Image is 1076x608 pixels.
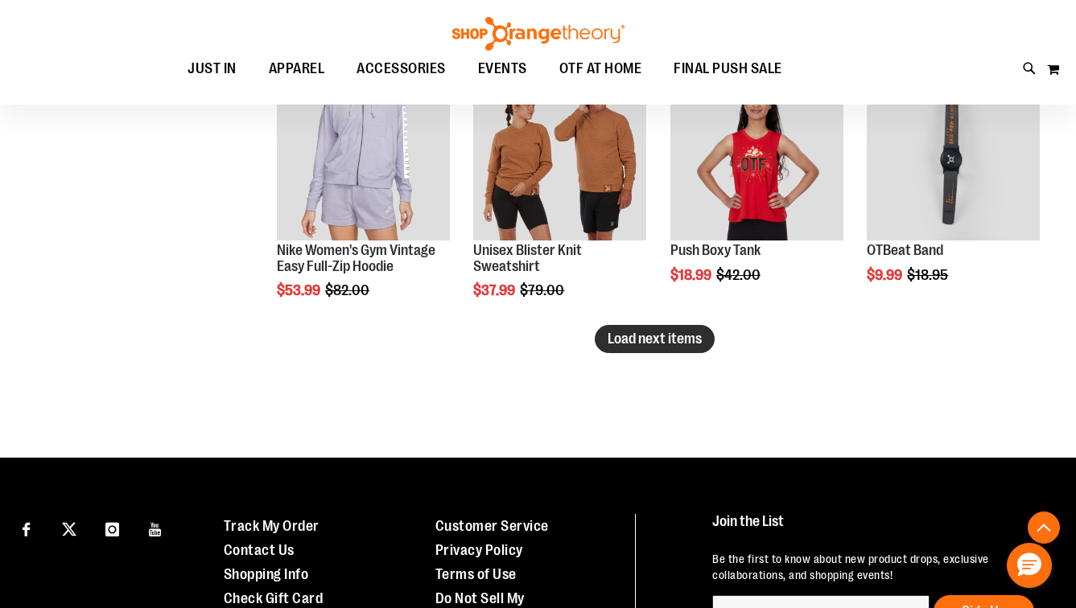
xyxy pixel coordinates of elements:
a: OTBeat Band [867,242,943,258]
div: product [465,60,654,339]
div: product [859,60,1048,323]
img: OTBeat Band [867,68,1040,240]
img: Product image for Unisex Blister Knit Sweatshirt [473,68,646,240]
p: Be the first to know about new product drops, exclusive collaborations, and shopping events! [712,551,1047,583]
button: Load next items [595,325,715,353]
a: Product image for Push Boxy TankSALE [670,68,843,243]
span: $79.00 [520,282,567,298]
h4: Join the List [712,514,1047,544]
span: $18.95 [907,267,950,283]
a: OTBeat BandSALE [867,68,1040,243]
img: Twitter [62,522,76,536]
span: EVENTS [478,51,527,87]
a: OTF AT HOME [543,51,658,88]
a: Customer Service [435,518,549,534]
a: Product image for Unisex Blister Knit SweatshirtSALE [473,68,646,243]
a: Shopping Info [224,566,309,582]
a: EVENTS [462,51,543,88]
div: product [662,60,851,323]
a: Contact Us [224,542,295,558]
a: ACCESSORIES [340,51,462,88]
a: Visit our Instagram page [98,514,126,542]
a: Nike Women's Gym Vintage Easy Full-Zip Hoodie [277,242,435,274]
a: Terms of Use [435,566,517,582]
span: $9.99 [867,267,905,283]
a: Track My Order [224,518,320,534]
a: Push Boxy Tank [670,242,761,258]
a: APPAREL [253,51,341,88]
img: Shop Orangetheory [450,17,627,51]
a: JUST IN [171,51,253,88]
span: Load next items [608,331,702,347]
a: Unisex Blister Knit Sweatshirt [473,242,582,274]
span: $53.99 [277,282,323,298]
span: $18.99 [670,267,714,283]
button: Back To Top [1028,511,1060,544]
img: Product image for Push Boxy Tank [670,68,843,240]
span: JUST IN [188,51,237,87]
a: Visit our Facebook page [12,514,40,542]
span: APPAREL [269,51,325,87]
a: Visit our X page [56,514,84,542]
span: FINAL PUSH SALE [674,51,782,87]
button: Hello, have a question? Let’s chat. [1007,543,1052,588]
a: Visit our Youtube page [142,514,170,542]
span: $37.99 [473,282,517,298]
a: Product image for Nike Gym Vintage Easy Full Zip HoodieSALE [277,68,450,243]
a: FINAL PUSH SALE [658,51,798,87]
span: $42.00 [716,267,763,283]
div: product [269,60,458,339]
a: Privacy Policy [435,542,523,558]
img: Product image for Nike Gym Vintage Easy Full Zip Hoodie [277,68,450,240]
span: OTF AT HOME [559,51,642,87]
span: $82.00 [325,282,372,298]
span: ACCESSORIES [357,51,446,87]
